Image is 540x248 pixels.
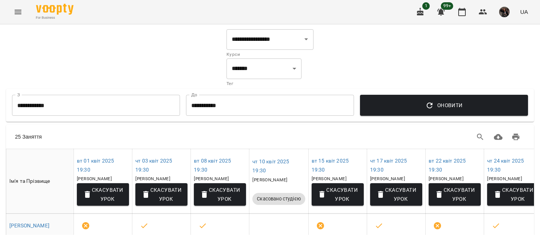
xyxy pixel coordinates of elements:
p: Курси [226,51,313,58]
button: Search [471,128,489,146]
a: чт 24 квіт 202519:30 [487,158,524,173]
span: Скасувати Урок [200,185,240,203]
a: чт 17 квіт 202519:30 [370,158,407,173]
button: Друк [507,128,525,146]
span: [PERSON_NAME] [487,176,522,181]
button: Скасувати Урок [194,183,246,206]
button: Скасувати Урок [135,183,187,206]
button: Скасувати Урок [77,183,129,206]
span: 99+ [441,2,453,10]
a: [PERSON_NAME] [9,223,49,229]
a: вт 15 квіт 202519:30 [312,158,349,173]
a: чт 03 квіт 202519:30 [135,158,172,173]
span: [PERSON_NAME] [370,176,405,181]
span: [PERSON_NAME] [77,176,112,181]
span: UA [520,8,528,16]
img: Voopty Logo [36,4,73,15]
span: [PERSON_NAME] [252,177,287,182]
span: Скасувати Урок [493,185,533,203]
span: For Business [36,15,73,20]
div: Table Toolbar [6,125,534,149]
span: [PERSON_NAME] [312,176,346,181]
span: Скасувати Урок [435,185,475,203]
span: Скасувати Урок [141,185,181,203]
span: Скасувати Урок [83,185,123,203]
button: Скасувати Урок [312,183,364,206]
div: 25 Заняття [15,133,256,140]
div: Ім'я та Прізвище [9,177,70,186]
span: [PERSON_NAME] [194,176,229,181]
a: вт 01 квіт 202519:30 [77,158,114,173]
span: Оновити [366,101,522,110]
button: Завантажити CSV [489,128,507,146]
button: Оновити [360,95,528,116]
span: Скасувати Урок [318,185,358,203]
span: [PERSON_NAME] [429,176,463,181]
button: Menu [9,3,27,21]
button: UA [517,5,531,19]
a: вт 08 квіт 202519:30 [194,158,231,173]
span: Скасувати Урок [376,185,416,203]
span: [PERSON_NAME] [135,176,170,181]
p: Тег [226,80,301,88]
button: Скасувати Урок [487,183,539,206]
button: Скасувати Урок [370,183,422,206]
span: 1 [422,2,430,10]
a: чт 10 квіт 202519:30 [252,158,289,173]
button: Скасувати Урок [429,183,481,206]
a: вт 22 квіт 202519:30 [429,158,466,173]
img: 8463428bc87f36892c86bf66b209d685.jpg [499,7,510,17]
span: Скасовано студією [252,194,305,203]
